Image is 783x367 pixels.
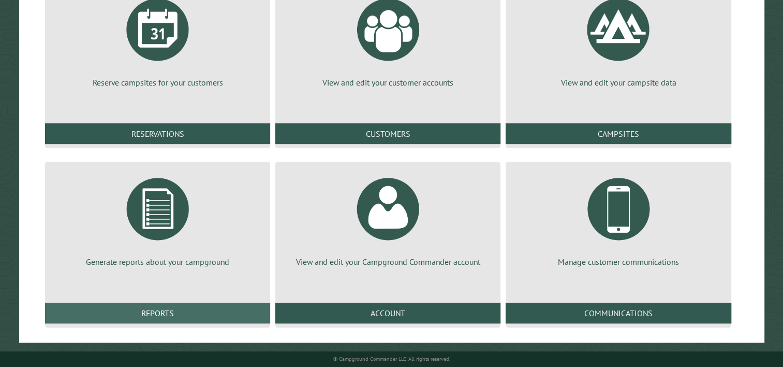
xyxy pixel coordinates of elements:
[288,256,488,267] p: View and edit your Campground Commander account
[45,123,270,144] a: Reservations
[288,170,488,267] a: View and edit your Campground Commander account
[333,356,450,362] small: © Campground Commander LLC. All rights reserved.
[518,170,718,267] a: Manage customer communications
[275,123,500,144] a: Customers
[288,77,488,88] p: View and edit your customer accounts
[45,303,270,323] a: Reports
[518,77,718,88] p: View and edit your campsite data
[506,123,731,144] a: Campsites
[57,256,258,267] p: Generate reports about your campground
[57,170,258,267] a: Generate reports about your campground
[275,303,500,323] a: Account
[57,77,258,88] p: Reserve campsites for your customers
[518,256,718,267] p: Manage customer communications
[506,303,731,323] a: Communications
